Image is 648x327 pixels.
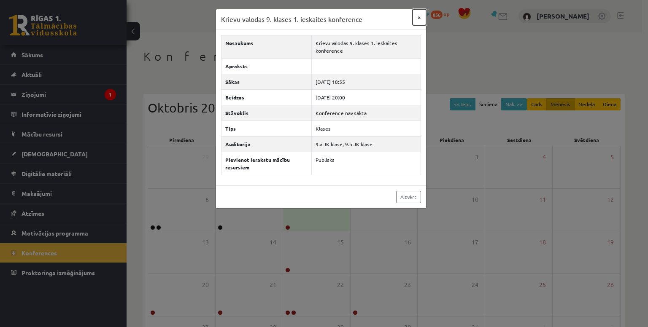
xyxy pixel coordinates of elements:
[413,9,426,25] button: ×
[312,136,421,152] td: 9.a JK klase, 9.b JK klase
[312,35,421,58] td: Krievu valodas 9. klases 1. ieskaites konference
[221,121,312,136] th: Tips
[221,89,312,105] th: Beidzas
[312,89,421,105] td: [DATE] 20:00
[312,152,421,175] td: Publisks
[221,58,312,74] th: Apraksts
[221,74,312,89] th: Sākas
[221,136,312,152] th: Auditorija
[221,35,312,58] th: Nosaukums
[221,152,312,175] th: Pievienot ierakstu mācību resursiem
[312,74,421,89] td: [DATE] 18:55
[312,105,421,121] td: Konference nav sākta
[221,105,312,121] th: Stāvoklis
[312,121,421,136] td: Klases
[396,191,421,203] a: Aizvērt
[221,14,362,24] h3: Krievu valodas 9. klases 1. ieskaites konference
